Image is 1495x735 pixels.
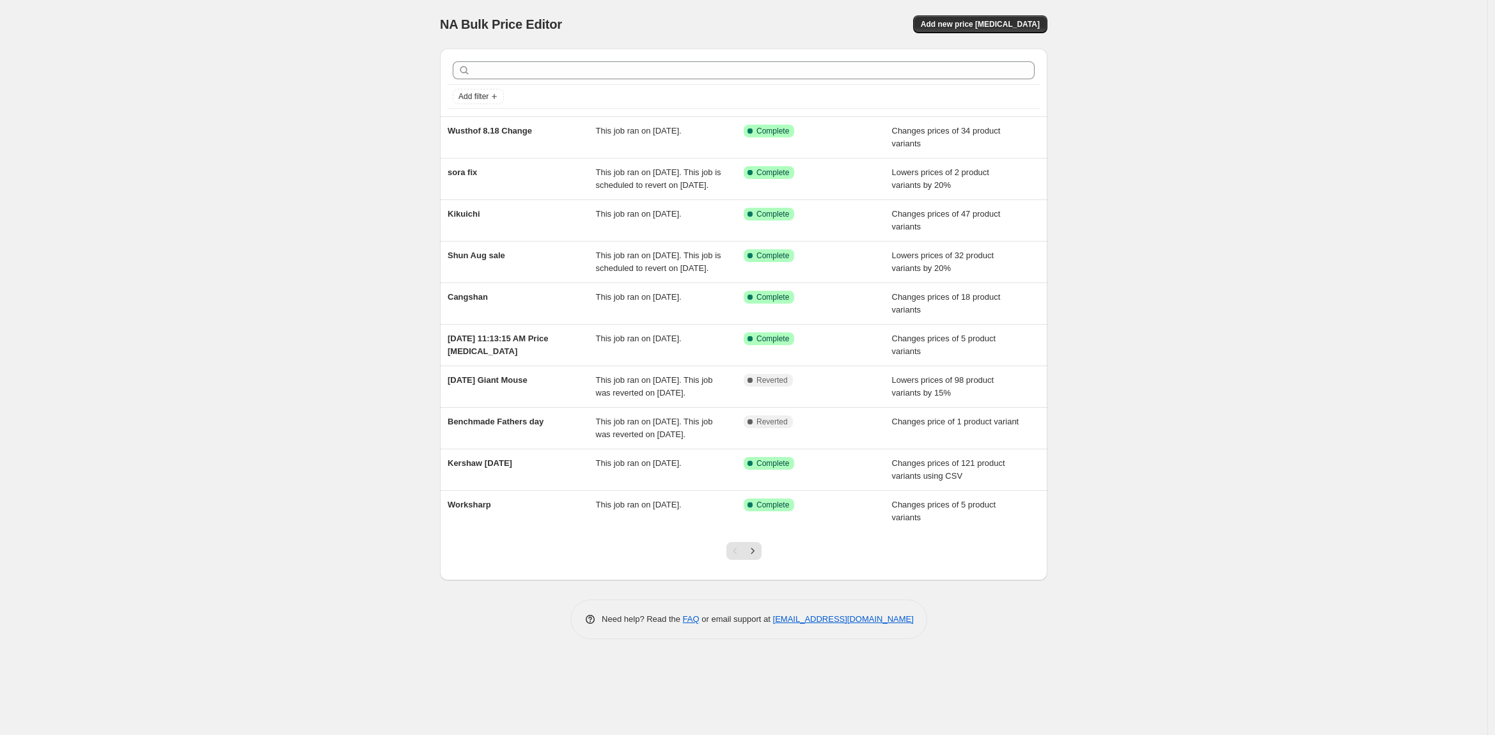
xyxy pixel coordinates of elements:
span: Changes prices of 5 product variants [892,500,996,522]
span: Complete [756,334,789,344]
span: Reverted [756,375,788,385]
span: Cangshan [448,292,488,302]
span: Benchmade Fathers day [448,417,544,426]
span: This job ran on [DATE]. [596,334,682,343]
span: sora fix [448,167,477,177]
span: Complete [756,251,789,261]
span: Complete [756,209,789,219]
span: This job ran on [DATE]. [596,126,682,135]
span: Add new price [MEDICAL_DATA] [921,19,1040,29]
span: Add filter [458,91,489,102]
span: Complete [756,500,789,510]
span: Changes prices of 34 product variants [892,126,1001,148]
span: [DATE] Giant Mouse [448,375,528,385]
span: This job ran on [DATE]. This job is scheduled to revert on [DATE]. [596,167,721,190]
span: Lowers prices of 98 product variants by 15% [892,375,994,398]
span: [DATE] 11:13:15 AM Price [MEDICAL_DATA] [448,334,549,356]
a: FAQ [683,614,700,624]
button: Add filter [453,89,504,104]
button: Next [744,542,762,560]
span: This job ran on [DATE]. [596,458,682,468]
span: Complete [756,126,789,136]
span: Complete [756,292,789,302]
span: Wusthof 8.18 Change [448,126,532,135]
span: Changes prices of 5 product variants [892,334,996,356]
span: Changes prices of 121 product variants using CSV [892,458,1005,481]
span: This job ran on [DATE]. This job was reverted on [DATE]. [596,375,713,398]
a: [EMAIL_ADDRESS][DOMAIN_NAME] [773,614,914,624]
span: Complete [756,167,789,178]
span: Kikuichi [448,209,480,219]
span: Kershaw [DATE] [448,458,512,468]
span: Changes prices of 47 product variants [892,209,1001,231]
span: NA Bulk Price Editor [440,17,562,31]
span: Lowers prices of 2 product variants by 20% [892,167,989,190]
span: This job ran on [DATE]. [596,292,682,302]
span: Changes prices of 18 product variants [892,292,1001,314]
span: This job ran on [DATE]. [596,209,682,219]
span: This job ran on [DATE]. This job is scheduled to revert on [DATE]. [596,251,721,273]
span: Complete [756,458,789,468]
span: Worksharp [448,500,491,509]
span: This job ran on [DATE]. This job was reverted on [DATE]. [596,417,713,439]
nav: Pagination [726,542,762,560]
span: Shun Aug sale [448,251,505,260]
span: Need help? Read the [602,614,683,624]
button: Add new price [MEDICAL_DATA] [913,15,1047,33]
span: Lowers prices of 32 product variants by 20% [892,251,994,273]
span: This job ran on [DATE]. [596,500,682,509]
span: Reverted [756,417,788,427]
span: or email support at [700,614,773,624]
span: Changes price of 1 product variant [892,417,1019,426]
